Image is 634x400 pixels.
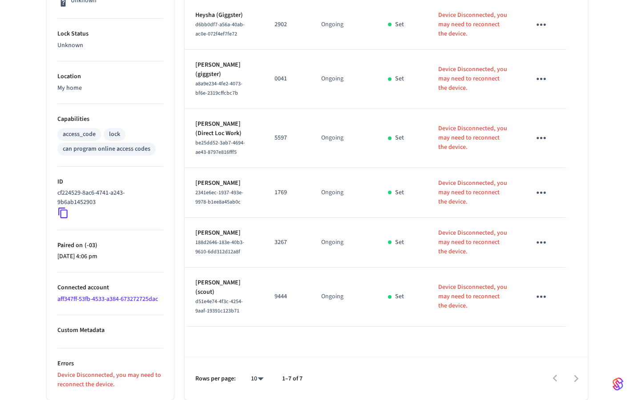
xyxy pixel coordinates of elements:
p: Set [395,20,404,29]
span: 188d2646-183e-40b3-9610-6dd312d12a8f [195,239,244,256]
a: aff347ff-53fb-4533-a384-673272725dac [57,295,158,304]
p: cf224529-8ac6-4741-a243-9b6ab1452903 [57,188,160,207]
div: lock [109,130,120,139]
img: SeamLogoGradient.69752ec5.svg [613,377,623,391]
p: [PERSON_NAME] [195,179,254,188]
p: ID [57,177,163,187]
p: Lock Status [57,29,163,39]
p: Set [395,133,404,143]
p: 2902 [275,20,300,29]
span: be25dd52-3ab7-4694-ae43-8797e816fff5 [195,139,245,156]
p: 0041 [275,74,300,84]
p: Device Disconnected, you may need to reconnect the device. [438,11,509,39]
td: Ongoing [311,268,377,327]
div: can program online access codes [63,144,150,154]
p: [DATE] 4:06 pm [57,252,163,261]
p: Set [395,292,404,301]
p: Device Disconnected, you may need to reconnect the device. [438,283,509,311]
td: Ongoing [311,218,377,268]
div: access_code [63,130,96,139]
p: 1–7 of 7 [282,374,303,384]
p: Device Disconnected, you may need to reconnect the device. [438,228,509,256]
p: 5597 [275,133,300,143]
span: d51e4e74-4f3c-4254-9aaf-19391c123b71 [195,298,243,315]
span: a8a9e234-4fe2-4073-bf6e-2319cffcbc7b [195,80,242,97]
p: Custom Metadata [57,326,163,335]
p: Device Disconnected, you may need to reconnect the device. [57,371,163,389]
p: Device Disconnected, you may need to reconnect the device. [438,65,509,93]
p: [PERSON_NAME] (giggster) [195,60,254,79]
span: 2341e6ec-1937-493e-9978-b1ee8a45ab0c [195,189,243,206]
p: Heysha (Giggster) [195,11,254,20]
p: Capabilities [57,115,163,124]
p: [PERSON_NAME] (scout) [195,278,254,297]
p: 1769 [275,188,300,197]
p: Rows per page: [195,374,236,384]
p: Connected account [57,283,163,292]
span: d6bb0df7-a56a-40ab-ac0e-072f4ef7fe72 [195,21,245,38]
p: [PERSON_NAME] (Direct Loc Work) [195,120,254,138]
td: Ongoing [311,168,377,218]
span: ( -03 ) [83,241,97,250]
td: Ongoing [311,50,377,109]
p: Unknown [57,41,163,50]
div: 10 [246,372,268,385]
p: Errors [57,359,163,368]
p: Set [395,238,404,247]
p: Set [395,188,404,197]
p: My home [57,84,163,93]
p: Location [57,72,163,81]
p: Device Disconnected, you may need to reconnect the device. [438,124,509,152]
p: 3267 [275,238,300,247]
p: [PERSON_NAME] [195,228,254,238]
p: Set [395,74,404,84]
p: Device Disconnected, you may need to reconnect the device. [438,179,509,207]
p: 9444 [275,292,300,301]
td: Ongoing [311,109,377,168]
p: Paired on [57,241,163,250]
